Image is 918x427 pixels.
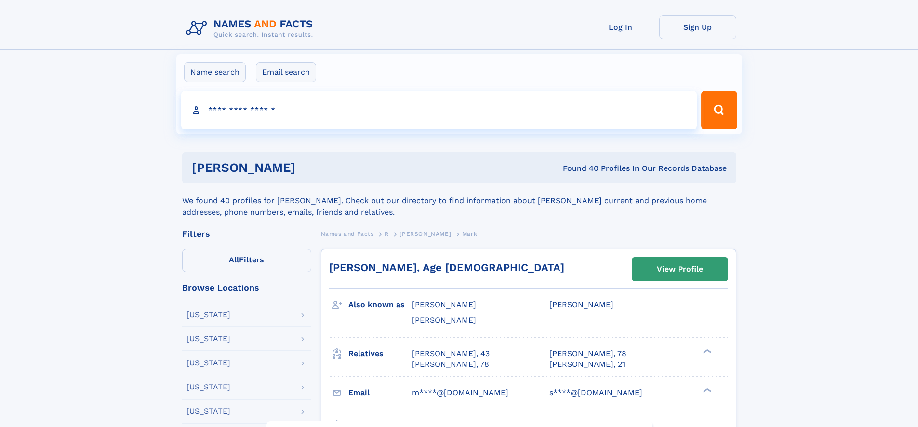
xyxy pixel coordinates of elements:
[181,91,697,129] input: search input
[186,359,230,367] div: [US_STATE]
[229,255,239,264] span: All
[412,349,490,359] a: [PERSON_NAME], 43
[659,15,736,39] a: Sign Up
[186,407,230,415] div: [US_STATE]
[462,231,477,237] span: Mark
[186,335,230,343] div: [US_STATE]
[182,284,311,292] div: Browse Locations
[701,348,712,354] div: ❯
[429,163,727,174] div: Found 40 Profiles In Our Records Database
[412,359,489,370] a: [PERSON_NAME], 78
[182,230,311,238] div: Filters
[182,183,736,218] div: We found 40 profiles for [PERSON_NAME]. Check out our directory to find information about [PERSON...
[549,359,625,370] a: [PERSON_NAME], 21
[182,249,311,272] label: Filters
[348,297,412,313] h3: Also known as
[657,258,703,280] div: View Profile
[632,258,728,281] a: View Profile
[701,91,737,129] button: Search Button
[549,349,626,359] a: [PERSON_NAME], 78
[329,261,564,273] a: [PERSON_NAME], Age [DEMOGRAPHIC_DATA]
[184,62,246,82] label: Name search
[182,15,321,41] img: Logo Names and Facts
[256,62,316,82] label: Email search
[701,387,712,393] div: ❯
[348,385,412,401] h3: Email
[192,162,429,174] h1: [PERSON_NAME]
[321,228,374,240] a: Names and Facts
[582,15,659,39] a: Log In
[385,231,389,237] span: R
[412,300,476,309] span: [PERSON_NAME]
[385,228,389,240] a: R
[399,231,451,237] span: [PERSON_NAME]
[186,383,230,391] div: [US_STATE]
[412,315,476,324] span: [PERSON_NAME]
[399,228,451,240] a: [PERSON_NAME]
[549,300,613,309] span: [PERSON_NAME]
[186,311,230,319] div: [US_STATE]
[348,346,412,362] h3: Relatives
